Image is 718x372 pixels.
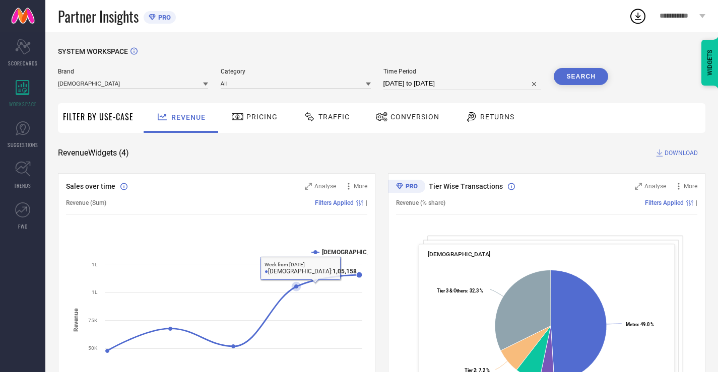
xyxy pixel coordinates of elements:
span: Traffic [318,113,350,121]
span: Sales over time [66,182,115,190]
span: SUGGESTIONS [8,141,38,148]
text: 1L [92,289,98,295]
tspan: Metro [626,322,638,327]
tspan: Tier 3 & Others [437,288,467,293]
text: 75K [88,318,98,323]
text: 50K [88,345,98,351]
span: PRO [156,14,171,21]
span: Returns [480,113,514,121]
text: 1L [92,262,98,267]
svg: Zoom [305,183,312,190]
div: Premium [388,180,425,195]
input: Select time period [383,78,542,90]
span: SCORECARDS [8,59,38,67]
span: Filter By Use-Case [63,111,134,123]
span: Revenue [171,113,206,121]
span: Time Period [383,68,542,75]
text: : 49.0 % [626,322,654,327]
svg: Zoom [635,183,642,190]
span: Analyse [314,183,336,190]
span: | [696,199,697,206]
span: Revenue (Sum) [66,199,106,206]
text: [DEMOGRAPHIC_DATA] [322,249,385,256]
span: Pricing [246,113,278,121]
span: [DEMOGRAPHIC_DATA] [428,251,491,258]
span: Filters Applied [315,199,354,206]
span: Category [221,68,371,75]
span: | [366,199,367,206]
tspan: Revenue [73,308,80,332]
span: More [354,183,367,190]
span: WORKSPACE [9,100,37,108]
span: Tier Wise Transactions [429,182,503,190]
button: Search [554,68,608,85]
div: Open download list [629,7,647,25]
span: SYSTEM WORKSPACE [58,47,128,55]
span: Partner Insights [58,6,139,27]
span: FWD [18,222,28,230]
span: Filters Applied [645,199,684,206]
text: : 32.3 % [437,288,483,293]
span: DOWNLOAD [665,148,698,158]
span: Brand [58,68,208,75]
span: Revenue (% share) [396,199,445,206]
span: Revenue Widgets ( 4 ) [58,148,129,158]
span: More [684,183,697,190]
span: TRENDS [14,182,31,189]
span: Conversion [390,113,439,121]
span: Analyse [644,183,666,190]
